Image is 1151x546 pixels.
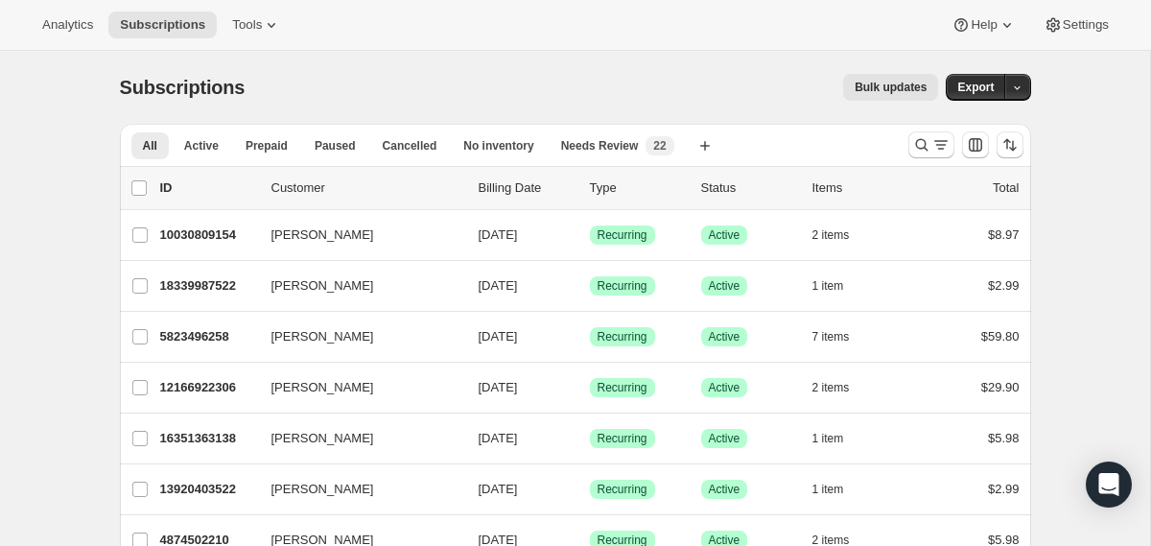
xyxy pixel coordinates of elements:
[232,17,262,33] span: Tools
[988,482,1020,496] span: $2.99
[812,380,850,395] span: 2 items
[143,138,157,154] span: All
[971,17,997,33] span: Help
[479,380,518,394] span: [DATE]
[709,227,740,243] span: Active
[940,12,1027,38] button: Help
[812,273,865,299] button: 1 item
[690,132,720,159] button: Create new view
[260,474,452,505] button: [PERSON_NAME]
[1086,462,1132,508] div: Open Intercom Messenger
[479,278,518,293] span: [DATE]
[120,17,205,33] span: Subscriptions
[479,431,518,445] span: [DATE]
[709,278,740,294] span: Active
[271,429,374,448] span: [PERSON_NAME]
[271,378,374,397] span: [PERSON_NAME]
[988,278,1020,293] span: $2.99
[993,178,1019,198] p: Total
[160,273,1020,299] div: 18339987522[PERSON_NAME][DATE]SuccessRecurringSuccessActive1 item$2.99
[598,380,647,395] span: Recurring
[271,327,374,346] span: [PERSON_NAME]
[271,276,374,296] span: [PERSON_NAME]
[855,80,927,95] span: Bulk updates
[479,227,518,242] span: [DATE]
[957,80,994,95] span: Export
[271,480,374,499] span: [PERSON_NAME]
[271,178,463,198] p: Customer
[653,138,666,154] span: 22
[561,138,639,154] span: Needs Review
[598,431,647,446] span: Recurring
[997,131,1023,158] button: Sort the results
[709,431,740,446] span: Active
[160,222,1020,249] div: 10030809154[PERSON_NAME][DATE]SuccessRecurringSuccessActive2 items$8.97
[160,226,256,245] p: 10030809154
[271,226,374,245] span: [PERSON_NAME]
[981,380,1020,394] span: $29.90
[160,476,1020,503] div: 13920403522[PERSON_NAME][DATE]SuccessRecurringSuccessActive1 item$2.99
[812,374,871,401] button: 2 items
[108,12,217,38] button: Subscriptions
[812,431,844,446] span: 1 item
[709,329,740,344] span: Active
[598,482,647,497] span: Recurring
[160,323,1020,350] div: 5823496258[PERSON_NAME][DATE]SuccessRecurringSuccessActive7 items$59.80
[908,131,954,158] button: Search and filter results
[946,74,1005,101] button: Export
[315,138,356,154] span: Paused
[260,220,452,250] button: [PERSON_NAME]
[160,327,256,346] p: 5823496258
[709,380,740,395] span: Active
[160,374,1020,401] div: 12166922306[PERSON_NAME][DATE]SuccessRecurringSuccessActive2 items$29.90
[184,138,219,154] span: Active
[988,431,1020,445] span: $5.98
[463,138,533,154] span: No inventory
[812,178,908,198] div: Items
[812,425,865,452] button: 1 item
[260,423,452,454] button: [PERSON_NAME]
[479,178,575,198] p: Billing Date
[812,278,844,294] span: 1 item
[812,222,871,249] button: 2 items
[812,329,850,344] span: 7 items
[812,227,850,243] span: 2 items
[160,178,256,198] p: ID
[981,329,1020,344] span: $59.80
[598,329,647,344] span: Recurring
[479,482,518,496] span: [DATE]
[590,178,686,198] div: Type
[221,12,293,38] button: Tools
[160,178,1020,198] div: IDCustomerBilling DateTypeStatusItemsTotal
[1063,17,1109,33] span: Settings
[160,429,256,448] p: 16351363138
[260,321,452,352] button: [PERSON_NAME]
[260,372,452,403] button: [PERSON_NAME]
[812,323,871,350] button: 7 items
[120,77,246,98] span: Subscriptions
[598,278,647,294] span: Recurring
[31,12,105,38] button: Analytics
[598,227,647,243] span: Recurring
[160,276,256,296] p: 18339987522
[843,74,938,101] button: Bulk updates
[812,482,844,497] span: 1 item
[988,227,1020,242] span: $8.97
[1032,12,1120,38] button: Settings
[383,138,437,154] span: Cancelled
[246,138,288,154] span: Prepaid
[160,425,1020,452] div: 16351363138[PERSON_NAME][DATE]SuccessRecurringSuccessActive1 item$5.98
[701,178,797,198] p: Status
[709,482,740,497] span: Active
[160,378,256,397] p: 12166922306
[42,17,93,33] span: Analytics
[812,476,865,503] button: 1 item
[160,480,256,499] p: 13920403522
[260,271,452,301] button: [PERSON_NAME]
[962,131,989,158] button: Customize table column order and visibility
[479,329,518,344] span: [DATE]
